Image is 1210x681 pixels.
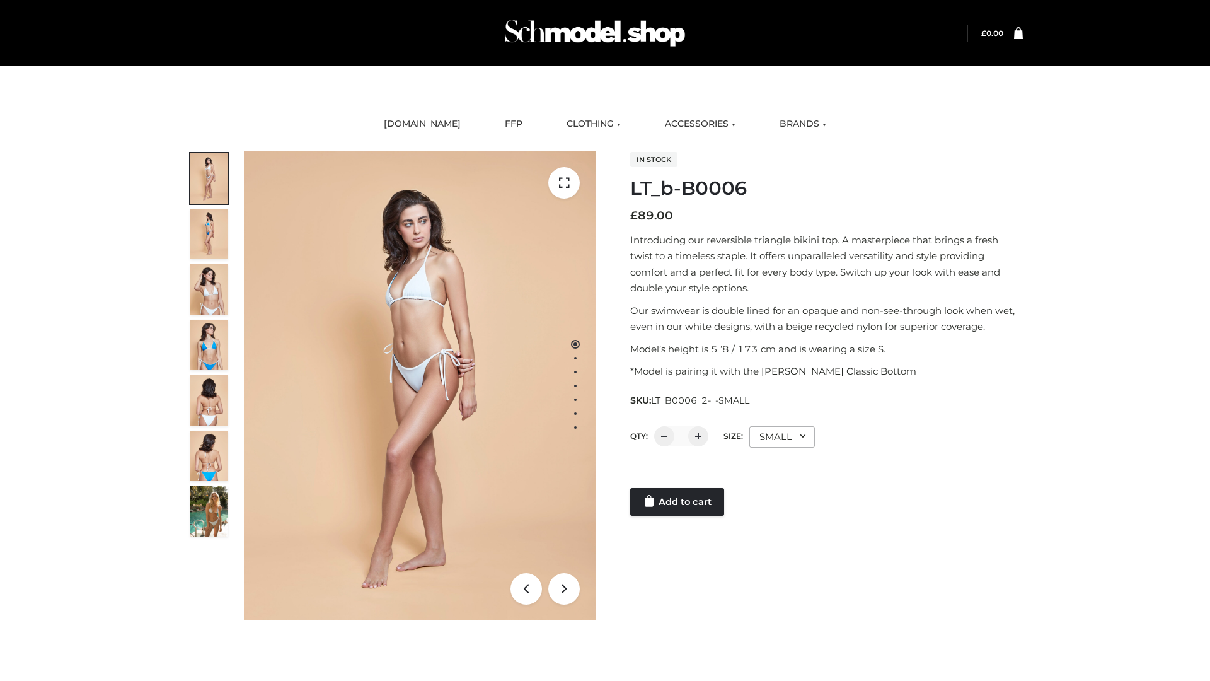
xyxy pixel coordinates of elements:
[557,110,630,138] a: CLOTHING
[630,177,1023,200] h1: LT_b-B0006
[630,209,638,223] span: £
[723,431,743,441] label: Size:
[374,110,470,138] a: [DOMAIN_NAME]
[981,28,1003,38] a: £0.00
[655,110,745,138] a: ACCESSORIES
[190,264,228,315] img: ArielClassicBikiniTop_CloudNine_AzureSky_OW114ECO_3-scaled.jpg
[630,393,751,408] span: SKU:
[190,209,228,259] img: ArielClassicBikiniTop_CloudNine_AzureSky_OW114ECO_2-scaled.jpg
[630,152,677,167] span: In stock
[981,28,1003,38] bdi: 0.00
[190,486,228,537] img: Arieltop_CloudNine_AzureSky2.jpg
[630,232,1023,296] p: Introducing our reversible triangle bikini top. A masterpiece that brings a fresh twist to a time...
[244,151,596,620] img: ArielClassicBikiniTop_CloudNine_AzureSky_OW114ECO_1
[749,426,815,448] div: SMALL
[630,303,1023,335] p: Our swimwear is double lined for an opaque and non-see-through look when wet, even in our white d...
[630,488,724,516] a: Add to cart
[190,431,228,481] img: ArielClassicBikiniTop_CloudNine_AzureSky_OW114ECO_8-scaled.jpg
[500,8,689,58] img: Schmodel Admin 964
[190,375,228,426] img: ArielClassicBikiniTop_CloudNine_AzureSky_OW114ECO_7-scaled.jpg
[651,395,749,406] span: LT_B0006_2-_-SMALL
[770,110,836,138] a: BRANDS
[190,320,228,370] img: ArielClassicBikiniTop_CloudNine_AzureSky_OW114ECO_4-scaled.jpg
[495,110,532,138] a: FFP
[190,153,228,204] img: ArielClassicBikiniTop_CloudNine_AzureSky_OW114ECO_1-scaled.jpg
[630,431,648,441] label: QTY:
[630,341,1023,358] p: Model’s height is 5 ‘8 / 173 cm and is wearing a size S.
[630,209,673,223] bdi: 89.00
[630,363,1023,380] p: *Model is pairing it with the [PERSON_NAME] Classic Bottom
[981,28,986,38] span: £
